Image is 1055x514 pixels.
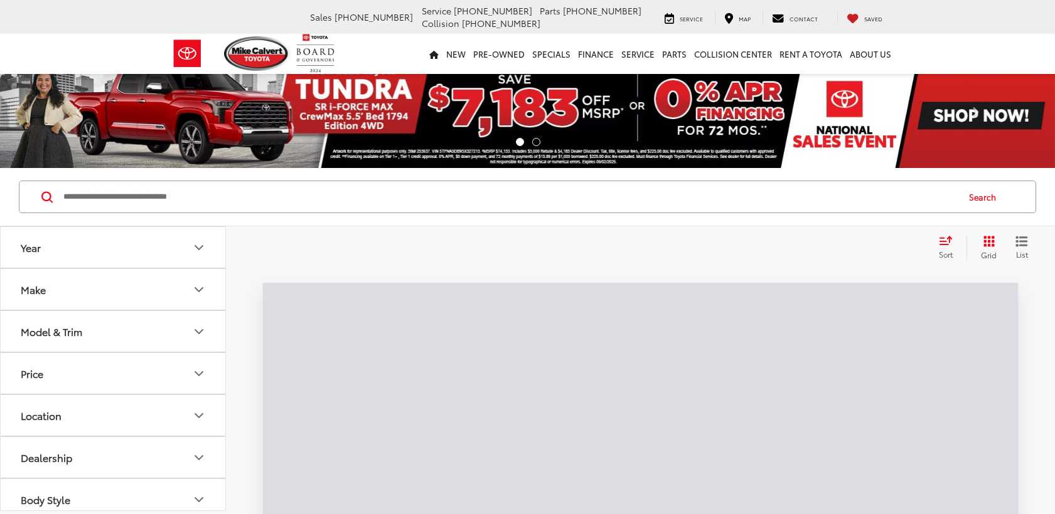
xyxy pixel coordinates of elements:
[1,395,227,436] button: LocationLocation
[1,311,227,352] button: Model & TrimModel & Trim
[224,36,291,71] img: Mike Calvert Toyota
[680,14,703,23] span: Service
[454,4,532,17] span: [PHONE_NUMBER]
[957,181,1014,212] button: Search
[426,34,442,74] a: Home
[655,11,712,24] a: Service
[21,409,62,421] div: Location
[981,249,997,260] span: Grid
[310,11,332,23] span: Sales
[21,367,43,379] div: Price
[422,4,451,17] span: Service
[933,235,967,260] button: Select sort value
[191,324,206,339] div: Model & Trim
[658,34,690,74] a: Parts
[837,11,892,24] a: My Saved Vehicles
[191,450,206,465] div: Dealership
[191,282,206,297] div: Make
[191,408,206,423] div: Location
[763,11,827,24] a: Contact
[864,14,882,23] span: Saved
[469,34,528,74] a: Pre-Owned
[528,34,574,74] a: Specials
[1,227,227,268] button: YearYear
[164,33,211,74] img: Toyota
[1,269,227,310] button: MakeMake
[715,11,760,24] a: Map
[462,17,540,29] span: [PHONE_NUMBER]
[191,366,206,381] div: Price
[191,240,206,255] div: Year
[21,451,72,463] div: Dealership
[21,283,46,295] div: Make
[422,17,459,29] span: Collision
[690,34,776,74] a: Collision Center
[618,34,658,74] a: Service
[846,34,895,74] a: About Us
[739,14,751,23] span: Map
[21,241,41,253] div: Year
[574,34,618,74] a: Finance
[191,492,206,507] div: Body Style
[21,493,70,505] div: Body Style
[442,34,469,74] a: New
[1006,235,1037,260] button: List View
[939,249,953,260] span: Sort
[1,437,227,478] button: DealershipDealership
[540,4,560,17] span: Parts
[967,235,1006,260] button: Grid View
[21,325,82,337] div: Model & Trim
[62,182,957,212] input: Search by Make, Model, or Keyword
[1,353,227,394] button: PricePrice
[790,14,818,23] span: Contact
[563,4,641,17] span: [PHONE_NUMBER]
[776,34,846,74] a: Rent a Toyota
[1015,249,1028,260] span: List
[335,11,413,23] span: [PHONE_NUMBER]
